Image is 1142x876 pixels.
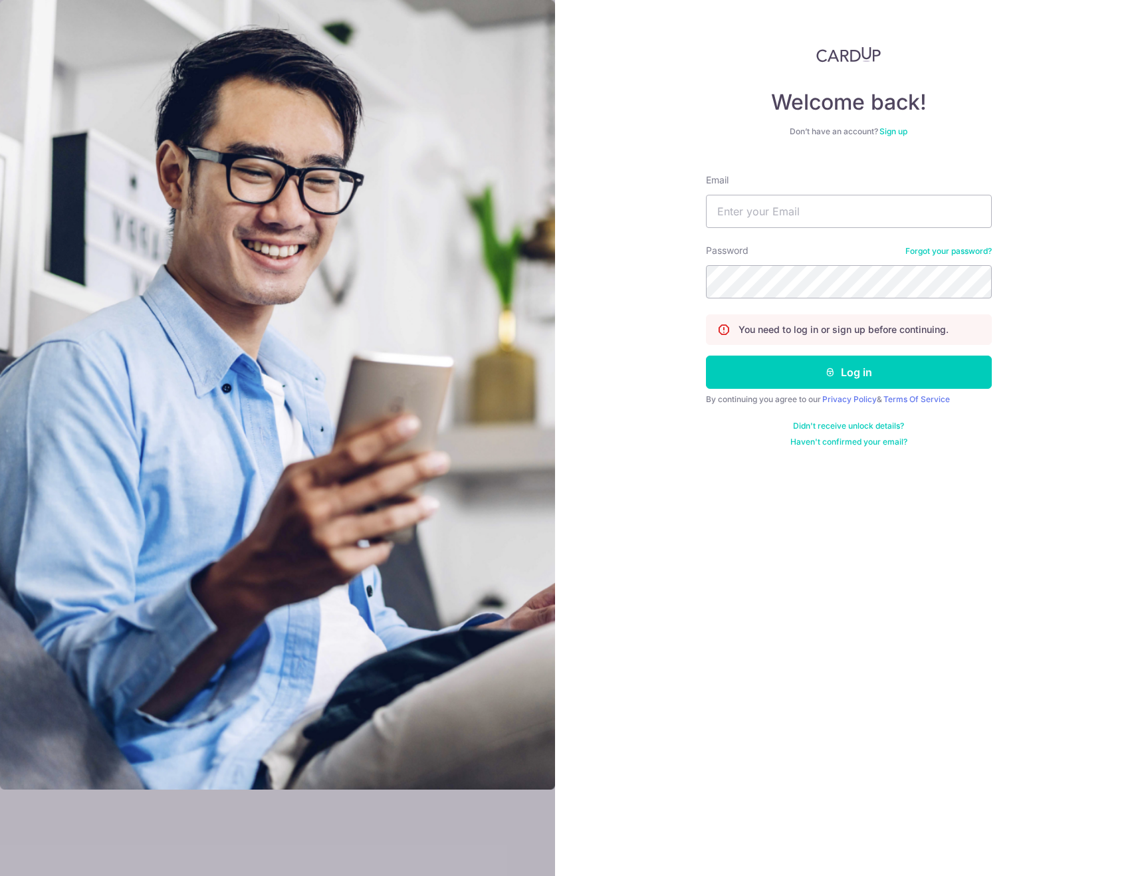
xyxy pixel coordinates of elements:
[739,323,949,336] p: You need to log in or sign up before continuing.
[816,47,881,62] img: CardUp Logo
[883,394,950,404] a: Terms Of Service
[706,195,992,228] input: Enter your Email
[706,394,992,405] div: By continuing you agree to our &
[706,356,992,389] button: Log in
[790,437,907,447] a: Haven't confirmed your email?
[706,244,748,257] label: Password
[905,246,992,257] a: Forgot your password?
[706,173,729,187] label: Email
[822,394,877,404] a: Privacy Policy
[879,126,907,136] a: Sign up
[793,421,904,431] a: Didn't receive unlock details?
[706,126,992,137] div: Don’t have an account?
[706,89,992,116] h4: Welcome back!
